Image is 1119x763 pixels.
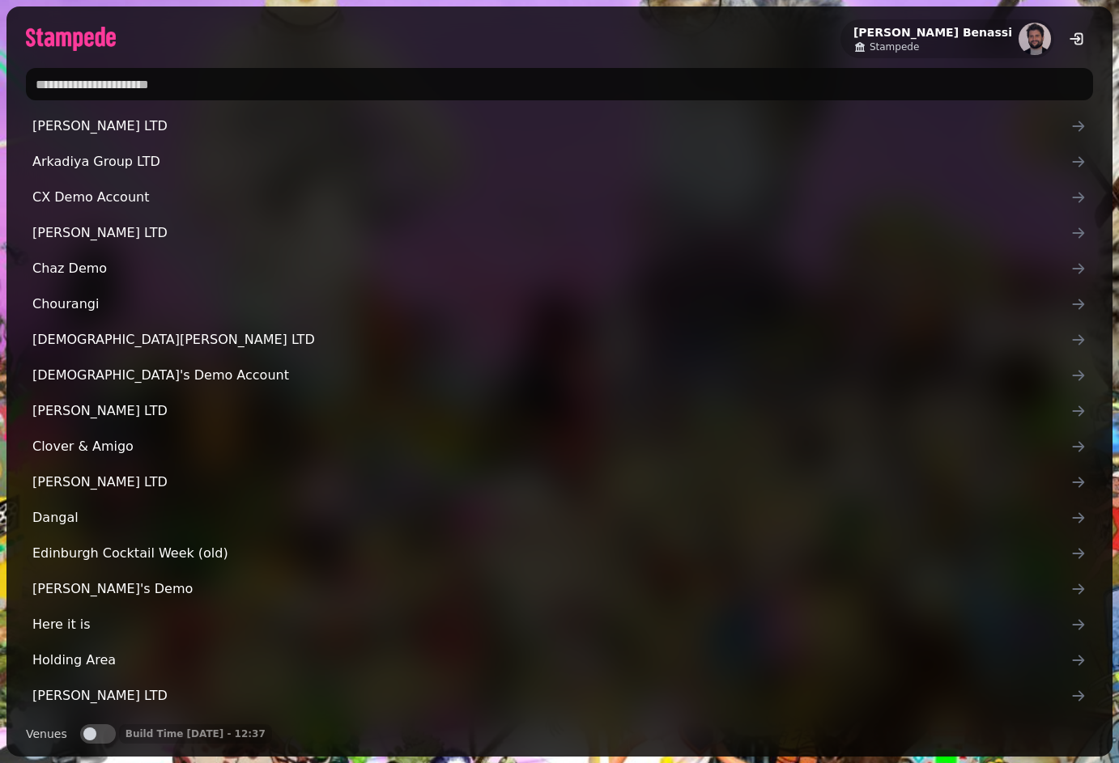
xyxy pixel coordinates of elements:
[26,181,1093,214] a: CX Demo Account
[26,217,1093,249] a: [PERSON_NAME] LTD
[26,466,1093,498] a: [PERSON_NAME] LTD
[32,152,1070,172] span: Arkadiya Group LTD
[32,259,1070,278] span: Chaz Demo
[32,651,1070,670] span: Holding Area
[26,324,1093,356] a: [DEMOGRAPHIC_DATA][PERSON_NAME] LTD
[32,401,1070,421] span: [PERSON_NAME] LTD
[26,430,1093,463] a: Clover & Amigo
[26,395,1093,427] a: [PERSON_NAME] LTD
[32,366,1070,385] span: [DEMOGRAPHIC_DATA]'s Demo Account
[32,330,1070,350] span: [DEMOGRAPHIC_DATA][PERSON_NAME] LTD
[853,24,1012,40] h2: [PERSON_NAME] Benassi
[1019,23,1051,55] img: aHR0cHM6Ly93d3cuZ3JhdmF0YXIuY29tL2F2YXRhci9mNWJlMmFiYjM4MjBmMGYzOTE3MzVlNWY5MTA5YzdkYz9zPTE1MCZkP...
[32,508,1070,528] span: Dangal
[26,644,1093,676] a: Holding Area
[32,223,1070,243] span: [PERSON_NAME] LTD
[32,295,1070,314] span: Chourangi
[26,359,1093,392] a: [DEMOGRAPHIC_DATA]'s Demo Account
[26,537,1093,570] a: Edinburgh Cocktail Week (old)
[32,579,1070,599] span: [PERSON_NAME]'s Demo
[32,437,1070,456] span: Clover & Amigo
[853,40,1012,53] a: Stampede
[32,544,1070,563] span: Edinburgh Cocktail Week (old)
[26,724,67,744] label: Venues
[26,608,1093,641] a: Here it is
[26,110,1093,142] a: [PERSON_NAME] LTD
[126,727,266,740] p: Build Time [DATE] - 12:37
[32,117,1070,136] span: [PERSON_NAME] LTD
[26,27,116,51] img: logo
[26,502,1093,534] a: Dangal
[26,146,1093,178] a: Arkadiya Group LTD
[32,615,1070,634] span: Here it is
[32,686,1070,706] span: [PERSON_NAME] LTD
[26,680,1093,712] a: [PERSON_NAME] LTD
[26,252,1093,285] a: Chaz Demo
[26,573,1093,605] a: [PERSON_NAME]'s Demo
[32,188,1070,207] span: CX Demo Account
[870,40,919,53] span: Stampede
[1061,23,1093,55] button: logout
[26,288,1093,320] a: Chourangi
[32,473,1070,492] span: [PERSON_NAME] LTD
